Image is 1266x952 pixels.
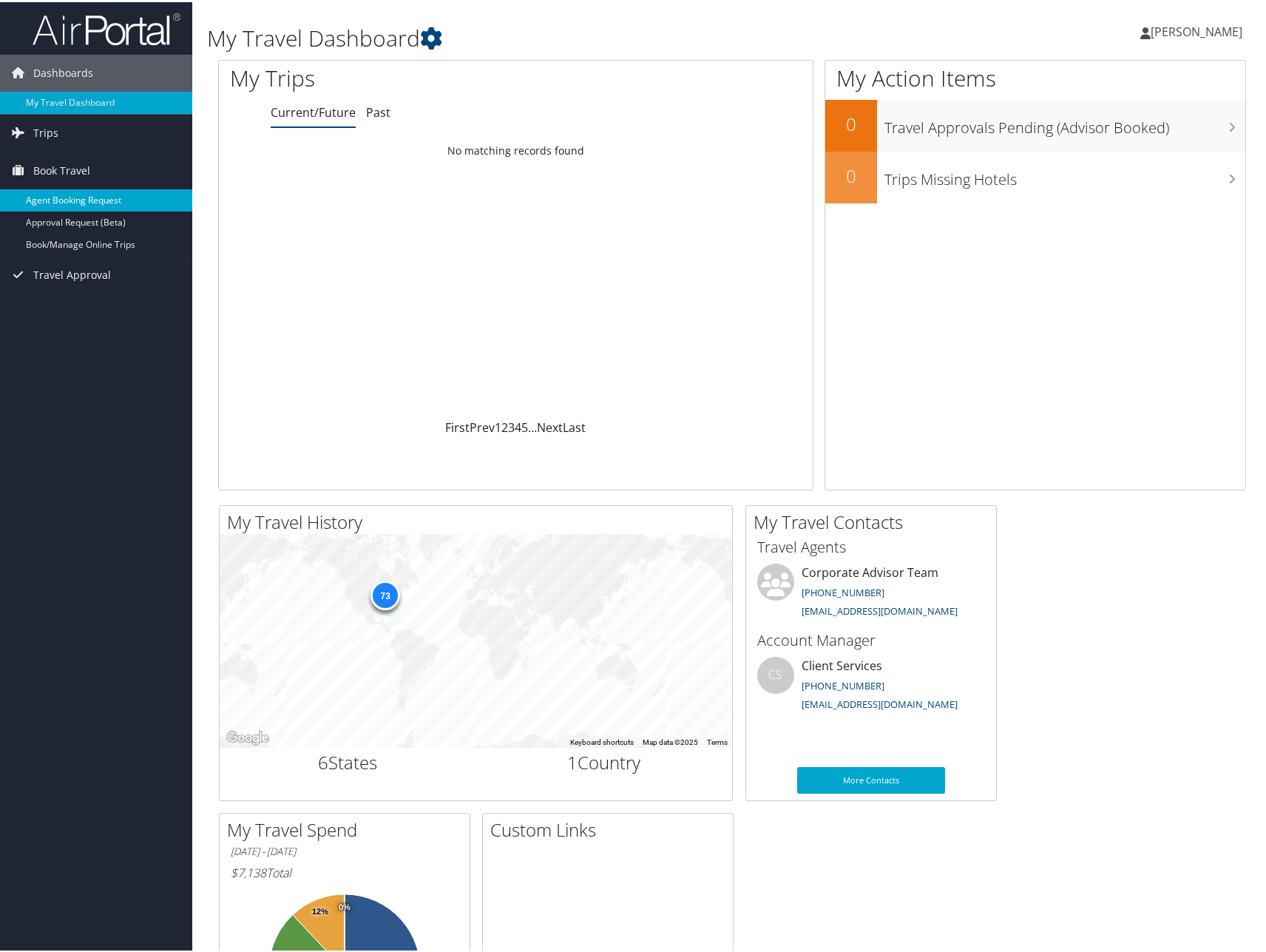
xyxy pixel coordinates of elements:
div: 73 [370,578,400,608]
li: Corporate Advisor Team [750,561,992,622]
img: airportal-logo.png [33,10,180,44]
a: [PHONE_NUMBER] [802,677,884,690]
li: Client Services [750,655,992,715]
a: 0Travel Approvals Pending (Advisor Booked) [825,98,1245,149]
span: … [528,417,537,433]
a: 3 [508,417,515,433]
a: 1 [495,417,501,433]
a: [PHONE_NUMBER] [802,584,884,597]
span: Travel Approval [33,254,111,291]
a: 2 [501,417,508,433]
h2: States [231,748,465,773]
span: 1 [567,748,578,772]
a: [PERSON_NAME] [1140,7,1257,52]
h2: 0 [825,109,877,135]
tspan: 0% [339,901,351,910]
h2: 0 [825,161,877,186]
a: First [445,417,470,433]
a: 4 [515,417,521,433]
h3: Trips Missing Hotels [884,160,1245,188]
a: More Contacts [797,765,945,791]
a: Current/Future [271,102,356,118]
h3: Travel Approvals Pending (Advisor Booked) [884,108,1245,136]
a: Next [537,417,563,433]
img: Google [223,726,272,746]
h2: My Travel Contacts [754,507,996,533]
td: No matching records found [219,135,813,162]
a: Past [366,102,390,118]
h2: My Travel Spend [227,815,470,840]
span: $7,138 [231,862,266,879]
h2: Custom Links [490,815,733,840]
h2: Country [487,748,722,773]
h1: My Travel Dashboard [207,21,907,52]
span: 6 [318,748,328,772]
span: Dashboards [33,53,93,90]
button: Keyboard shortcuts [570,735,634,746]
h6: [DATE] - [DATE] [231,843,458,857]
a: [EMAIL_ADDRESS][DOMAIN_NAME] [802,602,958,615]
a: Last [563,417,586,433]
a: Prev [470,417,495,433]
a: Open this area in Google Maps (opens a new window) [223,726,272,746]
span: Map data ©2025 [643,736,698,744]
a: [EMAIL_ADDRESS][DOMAIN_NAME] [802,695,958,709]
h1: My Trips [230,61,554,92]
h3: Travel Agents [757,535,985,556]
a: Terms (opens in new tab) [707,736,728,744]
h3: Account Manager [757,628,985,649]
span: [PERSON_NAME] [1151,21,1242,38]
tspan: 12% [312,905,328,914]
span: Book Travel [33,150,90,187]
a: 0Trips Missing Hotels [825,149,1245,201]
div: CS [757,655,794,692]
h2: My Travel History [227,507,732,533]
h6: Total [231,862,458,879]
a: 5 [521,417,528,433]
span: Trips [33,112,58,149]
h1: My Action Items [825,61,1245,92]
